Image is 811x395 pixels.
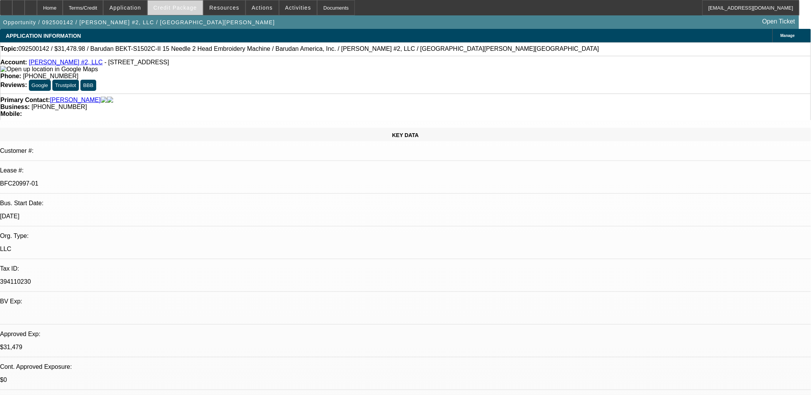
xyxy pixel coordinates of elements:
strong: Reviews: [0,82,27,88]
button: Google [29,80,51,91]
a: Open Ticket [759,15,798,28]
strong: Topic: [0,45,18,52]
a: [PERSON_NAME] #2, LLC [29,59,103,65]
button: Application [104,0,147,15]
strong: Account: [0,59,27,65]
span: Credit Package [154,5,197,11]
button: Credit Package [148,0,203,15]
span: 092500142 / $31,478.98 / Barudan BEKT-S1502C-II 15 Needle 2 Head Embroidery Machine / Barudan Ame... [18,45,599,52]
button: Resources [204,0,245,15]
span: - [STREET_ADDRESS] [104,59,169,65]
button: Actions [246,0,279,15]
span: Resources [209,5,239,11]
strong: Primary Contact: [0,97,50,104]
span: KEY DATA [392,132,419,138]
strong: Mobile: [0,110,22,117]
button: Activities [279,0,317,15]
span: Application [109,5,141,11]
span: Manage [781,33,795,38]
span: Actions [252,5,273,11]
a: [PERSON_NAME] [50,97,101,104]
span: APPLICATION INFORMATION [6,33,81,39]
img: facebook-icon.png [101,97,107,104]
strong: Business: [0,104,30,110]
img: Open up location in Google Maps [0,66,98,73]
strong: Phone: [0,73,21,79]
img: linkedin-icon.png [107,97,113,104]
button: Trustpilot [52,80,79,91]
span: Opportunity / 092500142 / [PERSON_NAME] #2, LLC / [GEOGRAPHIC_DATA][PERSON_NAME] [3,19,275,25]
button: BBB [80,80,96,91]
span: Activities [285,5,311,11]
a: View Google Maps [0,66,98,72]
span: [PHONE_NUMBER] [32,104,87,110]
span: [PHONE_NUMBER] [23,73,79,79]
